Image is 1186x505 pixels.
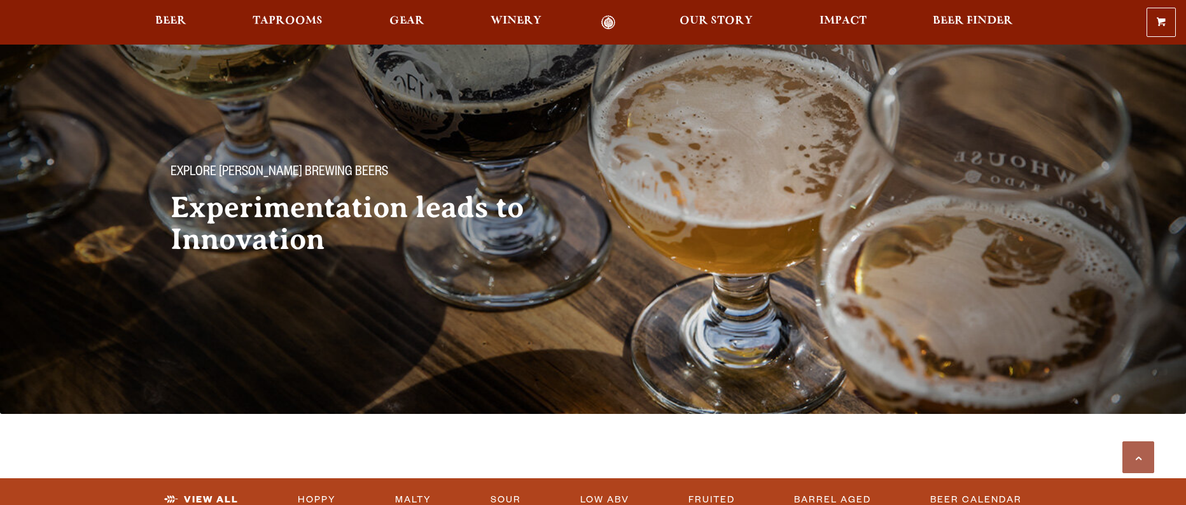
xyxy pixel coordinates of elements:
[680,16,753,26] span: Our Story
[482,15,550,30] a: Winery
[171,192,568,255] h2: Experimentation leads to Innovation
[671,15,761,30] a: Our Story
[155,16,186,26] span: Beer
[924,15,1021,30] a: Beer Finder
[811,15,875,30] a: Impact
[381,15,433,30] a: Gear
[171,165,388,181] span: Explore [PERSON_NAME] Brewing Beers
[389,16,424,26] span: Gear
[584,15,632,30] a: Odell Home
[491,16,541,26] span: Winery
[147,15,195,30] a: Beer
[933,16,1013,26] span: Beer Finder
[253,16,323,26] span: Taprooms
[1122,441,1154,473] a: Scroll to top
[244,15,331,30] a: Taprooms
[820,16,867,26] span: Impact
